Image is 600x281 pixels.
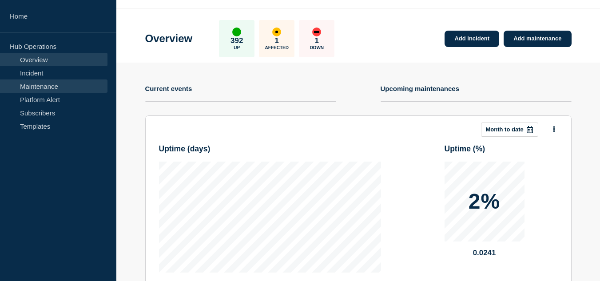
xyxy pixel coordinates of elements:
[145,32,193,45] h1: Overview
[445,249,525,257] p: 0.0241
[275,36,279,45] p: 1
[312,28,321,36] div: down
[159,144,211,154] h3: Uptime ( days )
[315,36,319,45] p: 1
[145,85,192,92] h4: Current events
[445,31,499,47] a: Add incident
[310,45,324,50] p: Down
[234,45,240,50] p: Up
[504,31,571,47] a: Add maintenance
[232,28,241,36] div: up
[265,45,289,50] p: Affected
[272,28,281,36] div: affected
[445,144,485,154] h3: Uptime ( % )
[469,191,500,212] p: 2%
[381,85,460,92] h4: Upcoming maintenances
[486,126,524,133] p: Month to date
[481,123,538,137] button: Month to date
[230,36,243,45] p: 392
